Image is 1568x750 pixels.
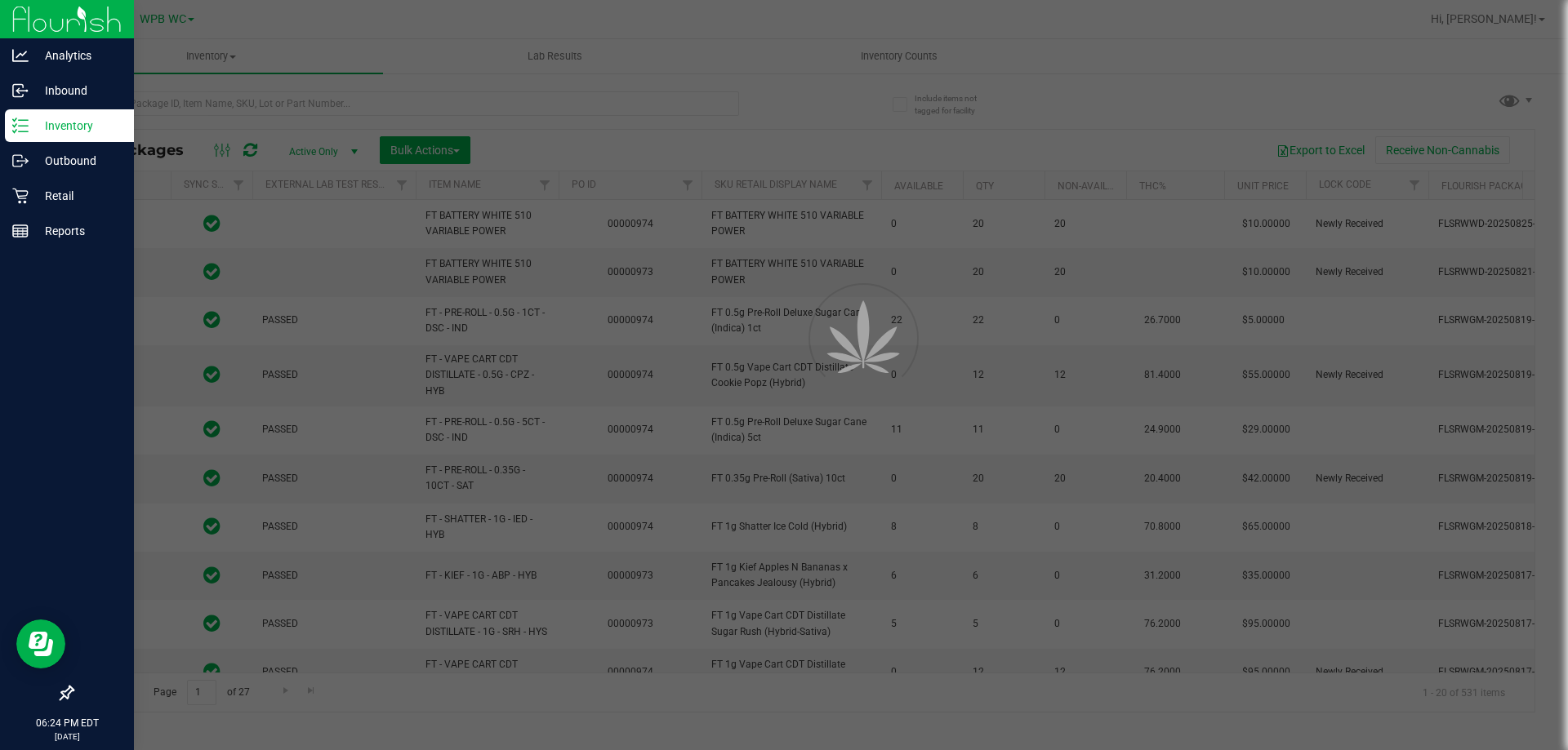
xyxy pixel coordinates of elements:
[7,716,127,730] p: 06:24 PM EDT
[29,46,127,65] p: Analytics
[16,619,65,668] iframe: Resource center
[12,188,29,204] inline-svg: Retail
[29,221,127,241] p: Reports
[12,223,29,239] inline-svg: Reports
[29,186,127,206] p: Retail
[12,82,29,99] inline-svg: Inbound
[7,730,127,743] p: [DATE]
[29,116,127,135] p: Inventory
[12,118,29,134] inline-svg: Inventory
[12,153,29,169] inline-svg: Outbound
[29,151,127,171] p: Outbound
[12,47,29,64] inline-svg: Analytics
[29,81,127,100] p: Inbound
